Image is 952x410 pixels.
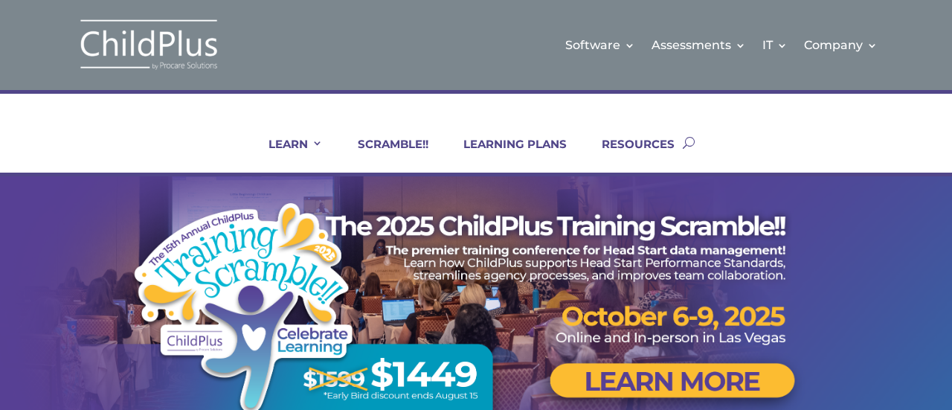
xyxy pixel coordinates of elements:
a: LEARN [250,137,323,173]
a: Software [565,15,635,75]
a: SCRAMBLE!! [339,137,428,173]
a: Company [804,15,878,75]
a: LEARNING PLANS [445,137,567,173]
a: RESOURCES [583,137,675,173]
a: Assessments [652,15,746,75]
a: IT [762,15,788,75]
